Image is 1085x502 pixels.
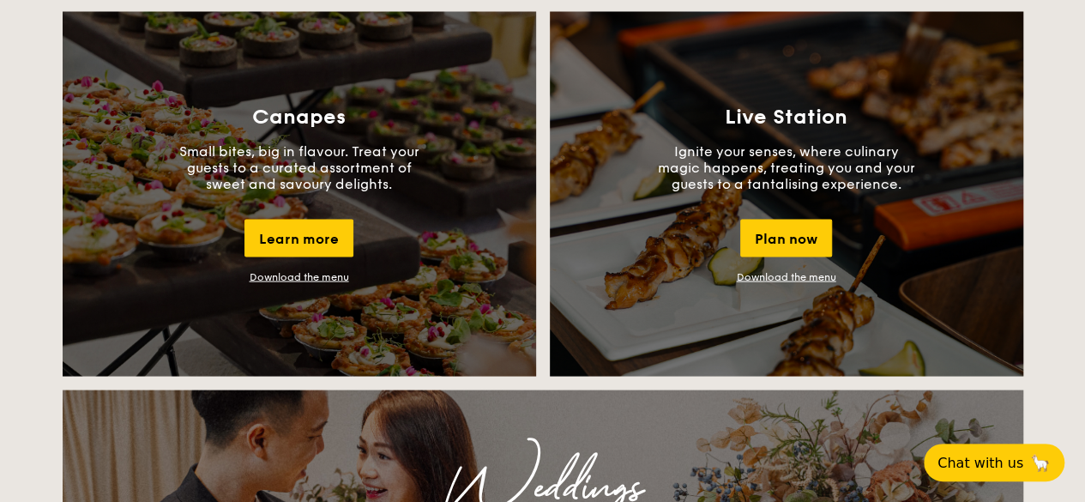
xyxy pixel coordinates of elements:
button: Chat with us🦙 [924,444,1064,481]
h3: Live Station [725,105,847,129]
div: Learn more [244,219,353,257]
h3: Canapes [252,105,346,129]
div: Plan now [740,219,832,257]
span: 🦙 [1030,453,1051,473]
span: Chat with us [937,455,1023,471]
a: Download the menu [737,270,836,282]
p: Small bites, big in flavour. Treat your guests to a curated assortment of sweet and savoury delig... [171,142,428,191]
a: Download the menu [250,270,349,282]
p: Ignite your senses, where culinary magic happens, treating you and your guests to a tantalising e... [658,142,915,191]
